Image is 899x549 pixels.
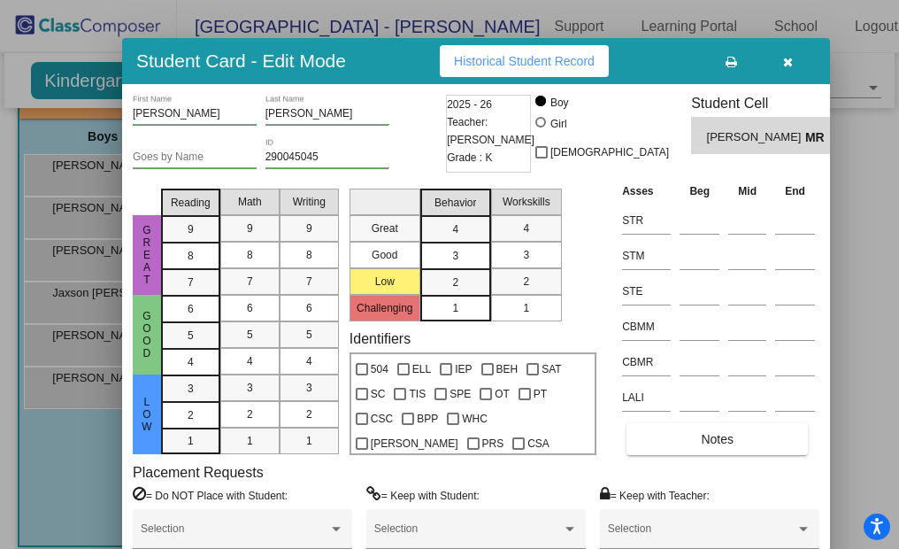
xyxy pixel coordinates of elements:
span: 1 [452,300,458,316]
span: 2025 - 26 [447,96,492,113]
span: 7 [188,274,194,290]
span: 8 [188,248,194,264]
span: 8 [247,247,253,263]
span: 7 [306,274,312,290]
input: assessment [622,384,671,411]
th: End [771,182,819,201]
input: assessment [622,349,671,375]
span: [PERSON_NAME] [707,128,805,147]
span: Good [139,310,155,360]
span: 5 [188,328,194,344]
span: TIS [409,383,426,405]
span: 1 [306,433,312,449]
span: 6 [188,301,194,317]
span: CSC [371,408,393,429]
span: Math [238,194,262,210]
button: Historical Student Record [440,45,609,77]
span: 6 [247,300,253,316]
span: 1 [523,300,529,316]
span: 3 [523,247,529,263]
label: = Keep with Teacher: [600,486,710,504]
span: CSA [527,433,549,454]
span: BEH [496,359,519,380]
th: Beg [675,182,724,201]
input: assessment [622,313,671,340]
span: OT [495,383,510,405]
span: 9 [306,220,312,236]
span: 4 [188,354,194,370]
span: [PERSON_NAME] [371,433,458,454]
div: Boy [549,95,569,111]
span: Behavior [434,195,476,211]
label: Identifiers [350,330,411,347]
span: 1 [247,433,253,449]
span: WHC [462,408,488,429]
span: 8 [306,247,312,263]
span: Teacher: [PERSON_NAME] [447,113,534,149]
span: Notes [701,432,734,446]
span: 5 [306,327,312,343]
span: 2 [188,407,194,423]
input: assessment [622,207,671,234]
th: Asses [618,182,675,201]
span: 1 [188,433,194,449]
span: Writing [293,194,326,210]
span: SAT [542,359,561,380]
button: Notes [626,423,808,455]
span: 3 [306,380,312,396]
span: Grade : K [447,149,492,166]
span: 3 [452,248,458,264]
span: 9 [188,221,194,237]
span: 4 [452,221,458,237]
span: BPP [417,408,438,429]
th: Mid [724,182,771,201]
span: 4 [247,353,253,369]
span: 2 [523,274,529,290]
span: MR [805,128,830,147]
span: 3 [247,380,253,396]
div: Girl [549,116,567,132]
input: Enter ID [265,151,389,164]
h3: Student Card - Edit Mode [136,50,346,72]
span: 2 [452,274,458,290]
input: goes by name [133,151,257,164]
span: Reading [171,195,211,211]
span: SPE [449,383,471,405]
label: Placement Requests [133,464,264,481]
span: 504 [371,359,388,380]
span: IEP [455,359,472,380]
span: 2 [247,406,253,422]
label: = Keep with Student: [366,486,480,504]
span: 4 [306,353,312,369]
span: [DEMOGRAPHIC_DATA] [550,142,669,163]
span: 5 [247,327,253,343]
span: 2 [306,406,312,422]
span: 3 [188,381,194,397]
span: Workskills [503,194,550,210]
span: Low [139,396,155,433]
span: Historical Student Record [454,54,595,68]
span: 7 [247,274,253,290]
span: ELL [412,359,431,380]
span: Great [139,224,155,286]
span: SC [371,383,386,405]
span: PRS [482,433,504,454]
label: = Do NOT Place with Student: [133,486,288,504]
span: 9 [247,220,253,236]
input: assessment [622,243,671,269]
span: PT [534,383,547,405]
span: 6 [306,300,312,316]
input: assessment [622,278,671,305]
h3: Student Cell [691,95,845,112]
span: 4 [523,220,529,236]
